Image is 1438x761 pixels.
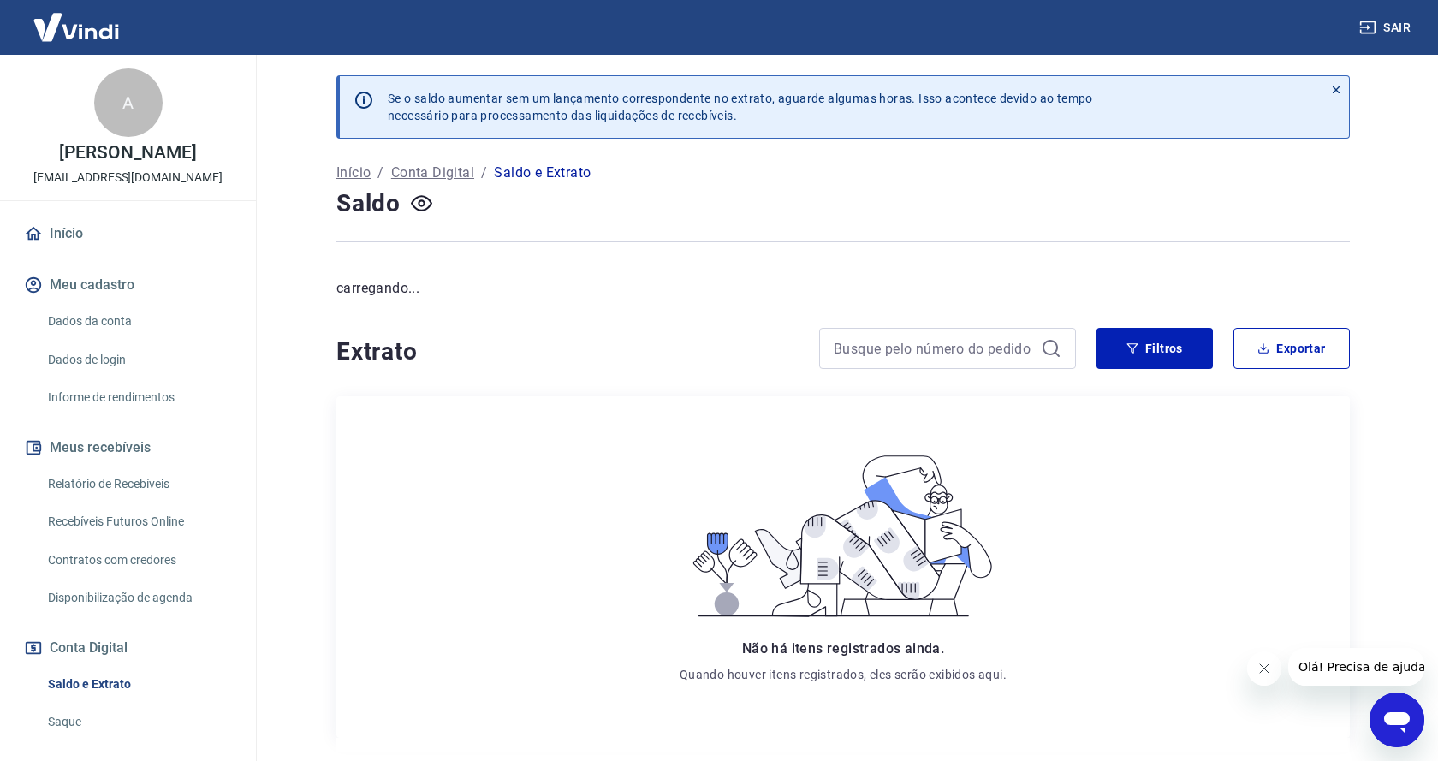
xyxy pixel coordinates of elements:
p: [PERSON_NAME] [59,144,196,162]
h4: Saldo [336,187,401,221]
a: Relatório de Recebíveis [41,467,235,502]
button: Sair [1356,12,1417,44]
h4: Extrato [336,335,799,369]
button: Filtros [1096,328,1213,369]
a: Saldo e Extrato [41,667,235,702]
iframe: Fechar mensagem [1247,651,1281,686]
p: Quando houver itens registrados, eles serão exibidos aqui. [680,666,1007,683]
button: Meus recebíveis [21,429,235,467]
button: Meu cadastro [21,266,235,304]
p: carregando... [336,278,1350,299]
input: Busque pelo número do pedido [834,336,1034,361]
img: Vindi [21,1,132,53]
a: Início [21,215,235,253]
button: Exportar [1233,328,1350,369]
p: / [481,163,487,183]
span: Olá! Precisa de ajuda? [10,12,144,26]
p: / [377,163,383,183]
p: Se o saldo aumentar sem um lançamento correspondente no extrato, aguarde algumas horas. Isso acon... [388,90,1093,124]
a: Dados de login [41,342,235,378]
a: Conta Digital [391,163,474,183]
button: Conta Digital [21,629,235,667]
p: [EMAIL_ADDRESS][DOMAIN_NAME] [33,169,223,187]
a: Recebíveis Futuros Online [41,504,235,539]
p: Saldo e Extrato [494,163,591,183]
a: Informe de rendimentos [41,380,235,415]
a: Início [336,163,371,183]
a: Disponibilização de agenda [41,580,235,615]
a: Saque [41,705,235,740]
iframe: Botão para abrir a janela de mensagens [1370,693,1424,747]
span: Não há itens registrados ainda. [742,640,944,657]
iframe: Mensagem da empresa [1288,648,1424,686]
div: A [94,68,163,137]
a: Contratos com credores [41,543,235,578]
a: Dados da conta [41,304,235,339]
